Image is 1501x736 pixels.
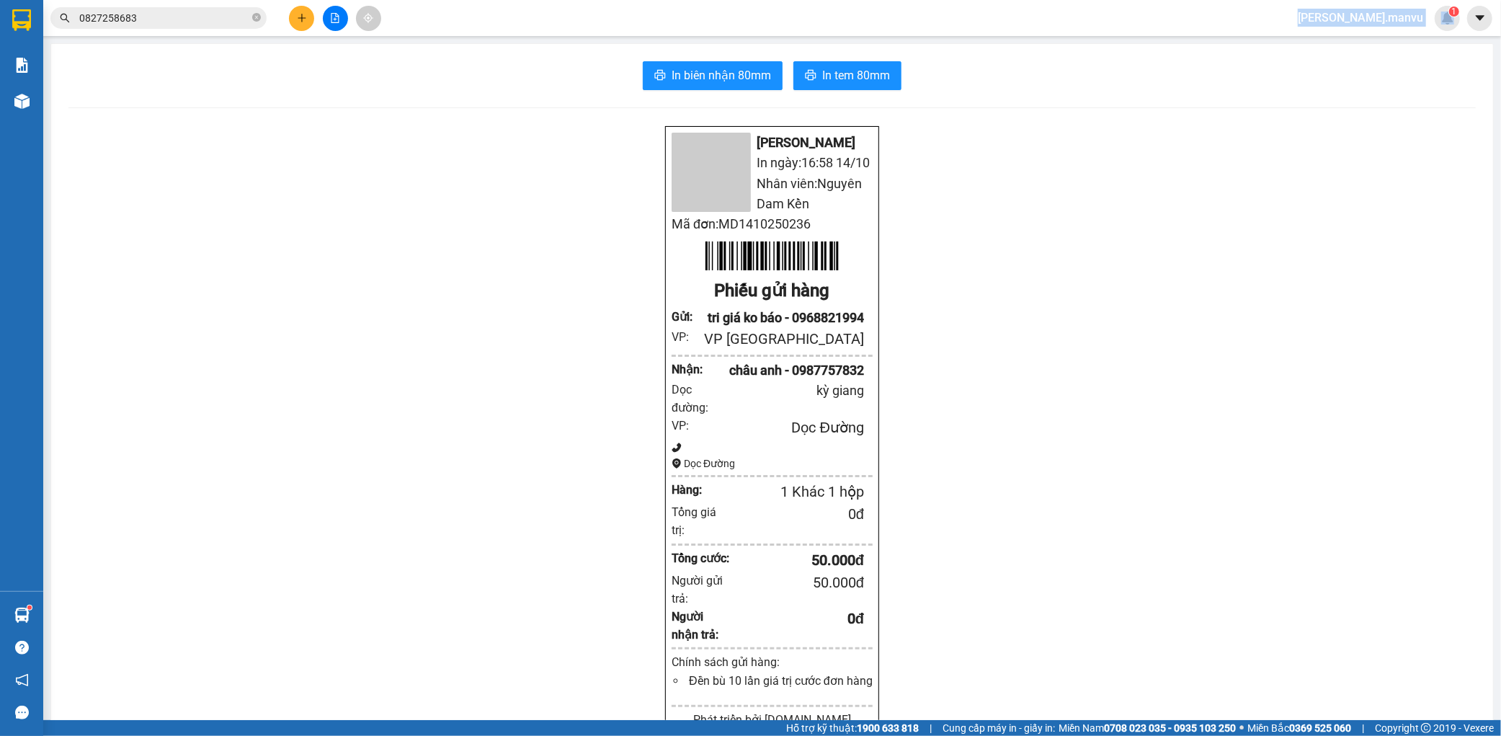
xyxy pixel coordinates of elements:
img: warehouse-icon [14,608,30,623]
li: In ngày: 16:58 14/10 [672,153,872,173]
div: Tổng giá trị: [672,503,730,539]
button: caret-down [1467,6,1492,31]
li: Đền bù 10 lần giá trị cước đơn hàng [686,672,872,690]
div: Chính sách gửi hàng: [672,653,872,671]
input: Tìm tên, số ĐT hoặc mã đơn [79,10,249,26]
span: [PERSON_NAME].manvu [1286,9,1435,27]
span: In biên nhận 80mm [672,66,771,84]
div: Phát triển bởi [DOMAIN_NAME] [672,711,872,729]
div: 0 đ [730,608,864,630]
img: logo-vxr [12,9,31,31]
div: Phiếu gửi hàng [672,278,872,305]
div: Người nhận trả: [672,608,730,644]
span: | [1362,720,1364,736]
span: notification [15,673,29,687]
div: Dọc Đường [697,417,864,439]
li: [PERSON_NAME] [7,87,168,107]
button: aim [356,6,381,31]
div: Dọc Đường [672,456,872,471]
span: aim [363,13,373,23]
div: Dọc đường: [672,381,722,417]
strong: 1900 633 818 [857,722,919,734]
div: VP: [672,328,697,346]
li: Nhân viên: Nguyên Dam Kền [672,174,872,215]
div: 50.000 đ [730,549,864,572]
li: [PERSON_NAME] [672,133,872,153]
strong: 0708 023 035 - 0935 103 250 [1104,722,1236,734]
div: Hàng: [672,481,713,499]
sup: 1 [1449,6,1459,17]
span: Hỗ trợ kỹ thuật: [786,720,919,736]
span: question-circle [15,641,29,655]
span: In tem 80mm [822,66,890,84]
span: caret-down [1474,12,1487,25]
div: châu anh - 0987757832 [697,360,864,381]
span: plus [297,13,307,23]
span: message [15,706,29,719]
span: Cung cấp máy in - giấy in: [943,720,1055,736]
div: Gửi : [672,308,697,326]
div: 0 đ [730,503,864,526]
span: Miền Nam [1059,720,1236,736]
span: close-circle [252,12,261,25]
div: Người gửi trả: [672,572,730,608]
span: file-add [330,13,340,23]
button: file-add [323,6,348,31]
div: 1 Khác 1 hộp [713,481,864,503]
span: environment [672,458,682,469]
img: warehouse-icon [14,94,30,109]
span: printer [805,69,816,83]
span: | [930,720,932,736]
span: phone [672,443,682,453]
li: In ngày: 16:58 14/10 [7,107,168,127]
div: kỳ giang [722,381,864,401]
button: printerIn biên nhận 80mm [643,61,783,90]
div: 50.000 đ [730,572,864,594]
span: 1 [1451,6,1456,17]
strong: 0369 525 060 [1289,722,1351,734]
div: tri giá ko báo - 0968821994 [697,308,864,328]
img: icon-new-feature [1441,12,1454,25]
span: printer [654,69,666,83]
div: VP: [672,417,697,435]
div: VP [GEOGRAPHIC_DATA] [697,328,864,350]
sup: 1 [27,606,32,610]
span: close-circle [252,13,261,22]
div: Tổng cước: [672,549,730,567]
img: solution-icon [14,58,30,73]
li: Mã đơn: MD1410250236 [672,214,872,234]
div: Nhận : [672,360,697,378]
span: search [60,13,70,23]
span: Miền Bắc [1247,720,1351,736]
span: copyright [1421,723,1431,733]
button: plus [289,6,314,31]
button: printerIn tem 80mm [793,61,901,90]
span: ⚪️ [1239,725,1244,731]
